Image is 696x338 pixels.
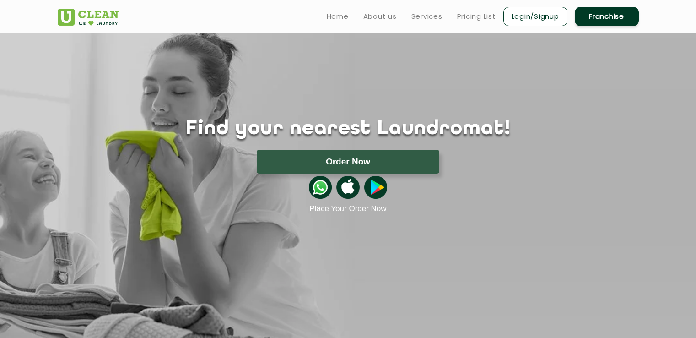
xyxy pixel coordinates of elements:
[309,204,386,213] a: Place Your Order Now
[309,176,332,199] img: whatsappicon.png
[364,176,387,199] img: playstoreicon.png
[336,176,359,199] img: apple-icon.png
[257,150,439,174] button: Order Now
[51,118,646,141] h1: Find your nearest Laundromat!
[503,7,567,26] a: Login/Signup
[363,11,397,22] a: About us
[327,11,349,22] a: Home
[411,11,442,22] a: Services
[575,7,639,26] a: Franchise
[457,11,496,22] a: Pricing List
[58,9,119,26] img: UClean Laundry and Dry Cleaning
